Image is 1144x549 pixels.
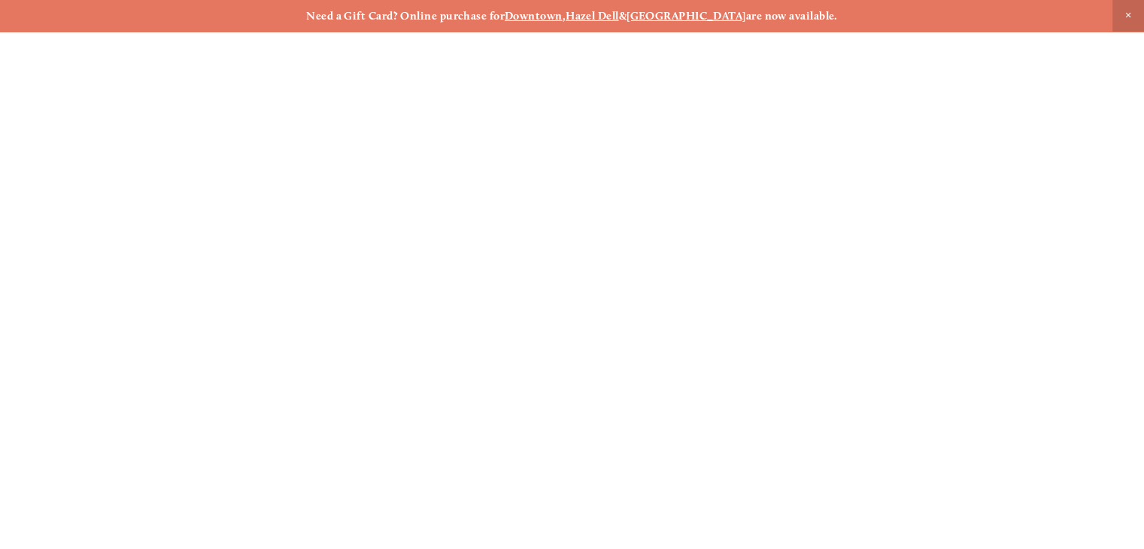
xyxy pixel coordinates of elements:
a: Hazel Dell [566,9,619,23]
strong: , [563,9,566,23]
a: Downtown [505,9,563,23]
strong: Need a Gift Card? Online purchase for [306,9,505,23]
strong: are now available. [746,9,838,23]
strong: & [619,9,627,23]
a: [GEOGRAPHIC_DATA] [627,9,746,23]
